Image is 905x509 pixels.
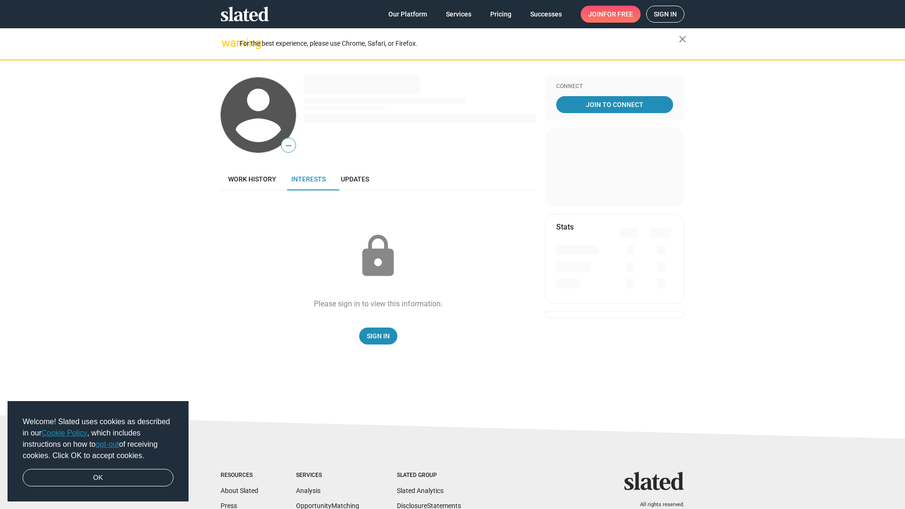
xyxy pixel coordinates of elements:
span: for free [603,6,633,23]
a: Join To Connect [556,96,673,113]
mat-card-title: Stats [556,222,574,232]
span: Join To Connect [558,96,671,113]
div: Please sign in to view this information. [314,299,443,309]
span: Join [588,6,633,23]
a: Our Platform [381,6,435,23]
a: Joinfor free [581,6,641,23]
div: Services [296,472,359,479]
a: Slated Analytics [397,487,444,494]
mat-icon: close [677,33,688,45]
a: Pricing [483,6,519,23]
a: Services [438,6,479,23]
div: Slated Group [397,472,461,479]
a: Sign In [359,328,397,345]
span: Welcome! Slated uses cookies as described in our , which includes instructions on how to of recei... [23,416,173,461]
a: Updates [333,168,377,190]
a: Analysis [296,487,321,494]
span: Pricing [490,6,511,23]
span: Interests [291,175,326,183]
div: Connect [556,83,673,90]
a: Work history [221,168,284,190]
span: Sign In [367,328,390,345]
a: Interests [284,168,333,190]
mat-icon: warning [222,37,233,49]
mat-icon: lock [354,233,402,280]
div: For the best experience, please use Chrome, Safari, or Firefox. [239,37,679,50]
div: cookieconsent [8,401,189,502]
a: Successes [523,6,569,23]
a: About Slated [221,487,258,494]
span: Work history [228,175,276,183]
a: opt-out [96,440,119,448]
span: Successes [530,6,562,23]
a: Cookie Policy [41,429,87,437]
span: Services [446,6,471,23]
a: Sign in [646,6,684,23]
span: Our Platform [388,6,427,23]
a: dismiss cookie message [23,469,173,487]
span: Updates [341,175,369,183]
div: Resources [221,472,258,479]
span: Sign in [654,6,677,22]
span: — [281,140,296,152]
